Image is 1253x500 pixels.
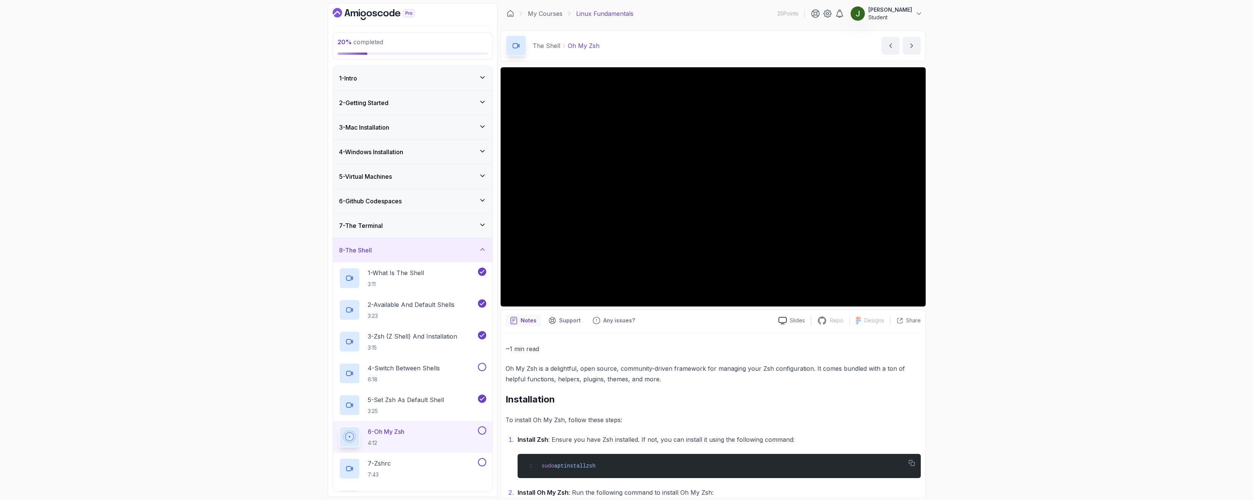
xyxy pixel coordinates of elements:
[603,317,635,324] p: Any issues?
[559,317,581,324] p: Support
[501,67,926,307] iframe: 7 - Oh My ZSH
[850,6,923,21] button: user profile image[PERSON_NAME]Student
[333,189,492,213] button: 6-Github Codespaces
[506,344,921,354] p: ~1 min read
[339,74,357,83] h3: 1 - Intro
[541,463,554,469] span: sudo
[518,487,921,498] p: : Run the following command to install Oh My Zsh:
[521,317,536,324] p: Notes
[339,123,389,132] h3: 3 - Mac Installation
[368,332,457,341] p: 3 - Zsh (Z Shell) And Installation
[339,363,486,384] button: 4-Switch Between Shells6:18
[368,300,455,309] p: 2 - Available And Default Shells
[339,221,383,230] h3: 7 - The Terminal
[518,436,548,443] strong: Install Zsh
[882,37,900,55] button: previous content
[333,164,492,189] button: 5-Virtual Machines
[339,246,372,255] h3: 8 - The Shell
[333,115,492,139] button: 3-Mac Installation
[333,66,492,90] button: 1-Intro
[772,317,811,325] a: Slides
[339,98,388,107] h3: 2 - Getting Started
[368,427,404,436] p: 6 - Oh My Zsh
[368,280,424,288] p: 3:11
[368,407,444,415] p: 3:25
[339,426,486,447] button: 6-Oh My Zsh4:12
[339,197,402,206] h3: 6 - Github Codespaces
[368,459,391,468] p: 7 - Zshrc
[576,9,633,18] p: Linux Fundamentals
[851,6,865,21] img: user profile image
[586,463,595,469] span: zsh
[554,463,564,469] span: apt
[368,364,440,373] p: 4 - Switch Between Shells
[830,317,843,324] p: Repo
[777,10,798,17] p: 25 Points
[368,395,444,404] p: 5 - Set Zsh As Default Shell
[506,363,921,384] p: Oh My Zsh is a delightful, open source, community-driven framework for managing your Zsh configur...
[906,317,921,324] p: Share
[564,463,586,469] span: install
[790,317,805,324] p: Slides
[368,376,440,383] p: 6:18
[333,214,492,238] button: 7-The Terminal
[903,37,921,55] button: next content
[506,415,921,425] p: To install Oh My Zsh, follow these steps:
[868,6,912,14] p: [PERSON_NAME]
[333,91,492,115] button: 2-Getting Started
[368,268,424,277] p: 1 - What Is The Shell
[528,9,563,18] a: My Courses
[333,8,432,20] a: Dashboard
[864,317,884,324] p: Designs
[544,314,585,327] button: Support button
[518,434,921,445] p: : Ensure you have Zsh installed. If not, you can install it using the following command:
[339,147,403,156] h3: 4 - Windows Installation
[338,38,352,46] span: 20 %
[339,458,486,479] button: 7-Zshrc7:43
[368,344,457,351] p: 3:15
[368,312,455,320] p: 3:23
[339,172,392,181] h3: 5 - Virtual Machines
[533,41,560,50] p: The Shell
[339,299,486,320] button: 2-Available And Default Shells3:23
[890,317,921,324] button: Share
[339,331,486,352] button: 3-Zsh (Z Shell) And Installation3:15
[339,268,486,289] button: 1-What Is The Shell3:11
[507,10,514,17] a: Dashboard
[333,140,492,164] button: 4-Windows Installation
[338,38,383,46] span: completed
[333,238,492,262] button: 8-The Shell
[368,490,416,499] p: 8 - The Shell Quiz
[368,439,404,447] p: 4:12
[506,393,921,406] h2: Installation
[588,314,640,327] button: Feedback button
[518,489,569,496] strong: Install Oh My Zsh
[568,41,600,50] p: Oh My Zsh
[868,14,912,21] p: Student
[368,471,391,478] p: 7:43
[339,395,486,416] button: 5-Set Zsh As Default Shell3:25
[506,314,541,327] button: notes button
